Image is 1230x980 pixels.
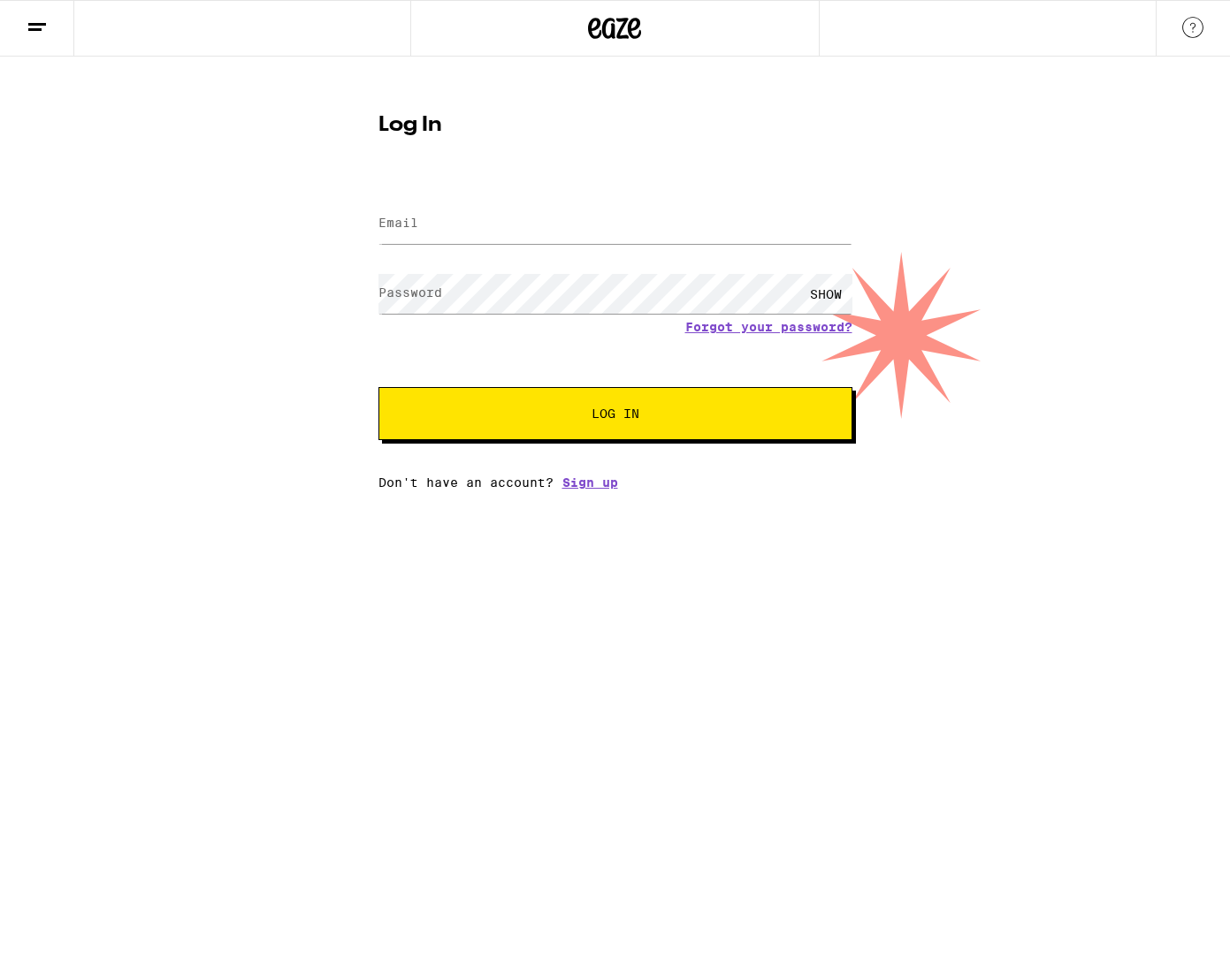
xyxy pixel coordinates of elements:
[799,274,852,314] div: SHOW
[378,387,852,440] button: Log In
[378,285,442,300] label: Password
[685,320,852,334] a: Forgot your password?
[562,475,618,490] a: Sign up
[592,407,639,420] span: Log In
[378,475,852,490] div: Don't have an account?
[378,204,852,244] input: Email
[378,115,852,136] h1: Log In
[378,216,418,230] label: Email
